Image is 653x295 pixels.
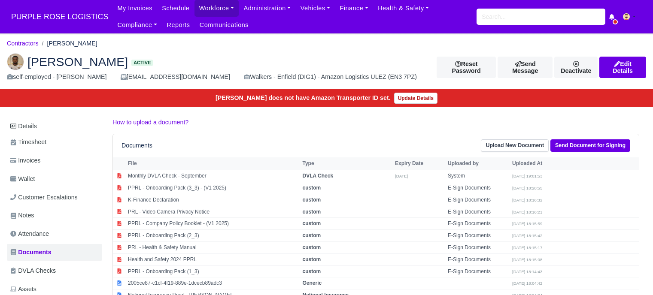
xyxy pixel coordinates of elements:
div: [EMAIL_ADDRESS][DOMAIN_NAME] [121,72,230,82]
div: Osman Handule [0,46,653,89]
a: Deactivate [554,57,598,78]
span: Wallet [10,174,35,184]
small: [DATE] 18:16:21 [512,210,542,214]
td: PPRL - Onboarding Pack (3_3) - (V1 2025) [126,182,300,194]
th: Type [300,157,393,170]
small: [DATE] 18:15:42 [512,233,542,238]
h6: Documents [121,142,152,149]
td: PPRL - Onboarding Pack (2_3) [126,230,300,242]
a: Notes [7,207,102,224]
td: E-Sign Documents [446,218,510,230]
div: self-employed - [PERSON_NAME] [7,72,107,82]
a: Wallet [7,171,102,187]
a: Contractors [7,40,39,47]
th: Expiry Date [393,157,446,170]
a: Update Details [394,93,437,104]
small: [DATE] 19:01:53 [512,174,542,178]
a: PURPLE ROSE LOGISTICS [7,9,112,25]
span: DVLA Checks [10,266,56,276]
strong: custom [302,220,321,226]
small: [DATE] 18:14:43 [512,269,542,274]
button: Reset Password [437,57,496,78]
th: Uploaded by [446,157,510,170]
td: PRL - Health & Safety Manual [126,242,300,254]
span: Documents [10,247,52,257]
th: File [126,157,300,170]
a: Attendance [7,226,102,242]
a: Send Message [498,57,553,78]
small: [DATE] 18:28:55 [512,186,542,190]
a: Customer Escalations [7,189,102,206]
strong: custom [302,256,321,262]
strong: custom [302,209,321,215]
td: Health and Safety 2024 PPRL [126,253,300,265]
strong: DVLA Check [302,173,333,179]
strong: custom [302,232,321,238]
span: Active [131,60,153,66]
small: [DATE] [395,174,408,178]
a: Compliance [112,17,162,33]
a: DVLA Checks [7,262,102,279]
a: Upload New Document [481,139,549,152]
td: PPRL - Company Policy Booklet - (V1 2025) [126,218,300,230]
li: [PERSON_NAME] [39,39,97,48]
a: Communications [195,17,254,33]
td: E-Sign Documents [446,230,510,242]
a: How to upload a document? [112,119,188,126]
td: E-Sign Documents [446,182,510,194]
span: Assets [10,284,36,294]
span: [PERSON_NAME] [27,56,128,68]
strong: Generic [302,280,322,286]
td: K-Finance Declaration [126,194,300,206]
small: [DATE] 18:15:08 [512,257,542,262]
td: E-Sign Documents [446,253,510,265]
td: PRL - Video Camera Privacy Notice [126,206,300,218]
input: Search... [477,9,605,25]
a: Edit Details [599,57,646,78]
th: Uploaded At [510,157,574,170]
a: Invoices [7,152,102,169]
small: [DATE] 18:15:17 [512,245,542,250]
a: Details [7,118,102,134]
td: E-Sign Documents [446,194,510,206]
div: Walkers - Enfield (DIG1) - Amazon Logistics ULEZ (EN3 7PZ) [244,72,417,82]
td: E-Sign Documents [446,242,510,254]
span: Attendance [10,229,49,239]
td: PPRL - Onboarding Pack (1_3) [126,265,300,277]
span: Invoices [10,156,40,166]
small: [DATE] 18:04:42 [512,281,542,286]
span: Timesheet [10,137,46,147]
strong: custom [302,197,321,203]
strong: custom [302,268,321,274]
a: Reports [162,17,194,33]
a: Timesheet [7,134,102,151]
strong: custom [302,244,321,250]
td: E-Sign Documents [446,206,510,218]
small: [DATE] 18:16:32 [512,198,542,202]
strong: custom [302,185,321,191]
td: System [446,170,510,182]
a: Send Document for Signing [550,139,630,152]
td: Monthly DVLA Check - September [126,170,300,182]
a: Documents [7,244,102,261]
span: PURPLE ROSE LOGISTICS [7,8,112,25]
td: E-Sign Documents [446,265,510,277]
span: Notes [10,211,34,220]
small: [DATE] 18:15:59 [512,221,542,226]
span: Customer Escalations [10,193,78,202]
td: 2005ce87-c1cf-4f19-889e-1dcecb89adc3 [126,277,300,289]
